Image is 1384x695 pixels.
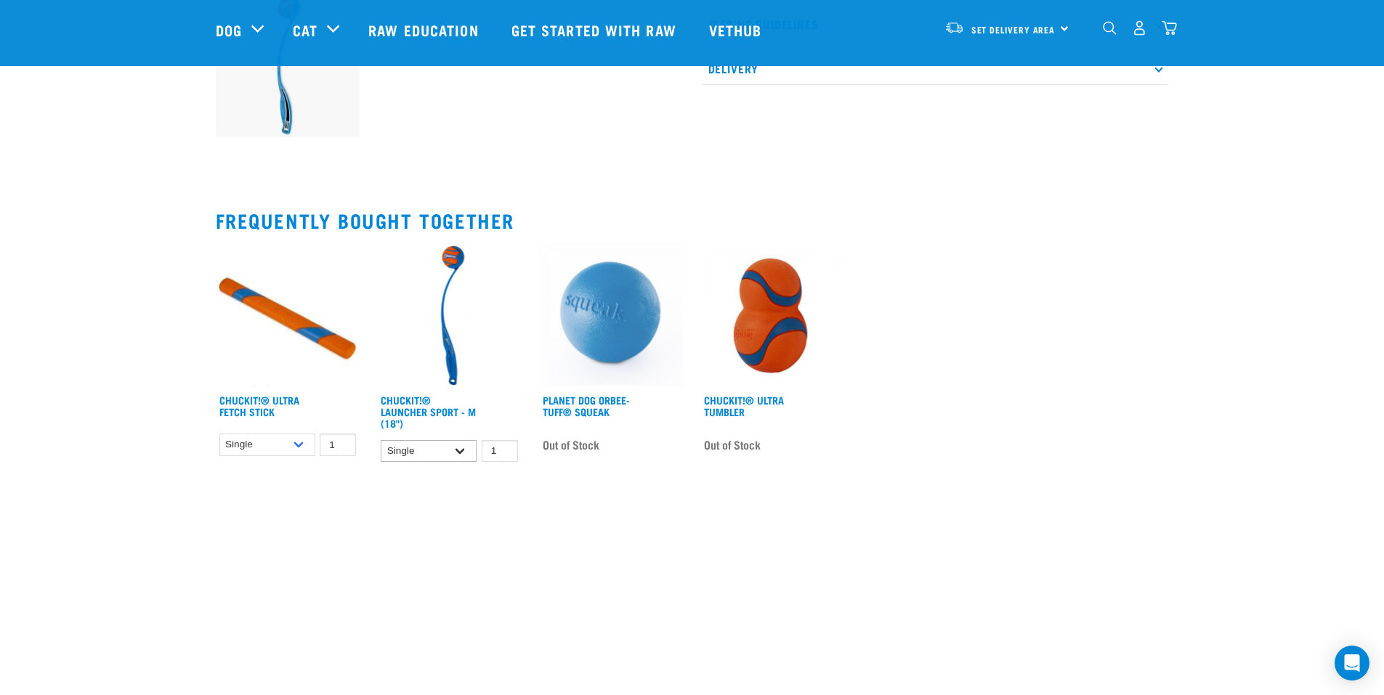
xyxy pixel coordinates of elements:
input: 1 [320,434,356,456]
a: Dog [216,19,242,41]
img: Bb5c5226 acd4 4c0e 81f5 c383e1e1d35b 1 35d3d51dffbaba34a78f507489e2669f [377,243,522,387]
p: Delivery [701,52,1169,85]
img: Orbee Tuff Squeak Blue [539,243,684,387]
a: Get started with Raw [497,1,695,59]
input: 1 [482,440,518,463]
a: Cat [293,19,317,41]
a: Vethub [695,1,780,59]
a: Planet Dog Orbee-Tuff® Squeak [543,397,630,414]
img: 52088 [216,243,360,387]
span: Set Delivery Area [971,27,1056,32]
div: Open Intercom Messenger [1335,646,1369,680]
img: Chuckit Ultra Tumbler Dog Toy 35803 [700,243,845,387]
img: home-icon-1@2x.png [1103,21,1117,35]
a: Chuckit!® Ultra Tumbler [704,397,784,414]
a: Chuckit!® Launcher Sport - M (18") [381,397,476,426]
h2: Frequently bought together [216,209,1169,232]
img: home-icon@2x.png [1162,20,1177,36]
a: Raw Education [354,1,496,59]
span: Out of Stock [704,434,761,455]
span: Out of Stock [543,434,599,455]
a: Chuckit!® Ultra Fetch Stick [219,397,299,414]
img: user.png [1132,20,1147,36]
img: van-moving.png [944,21,964,34]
